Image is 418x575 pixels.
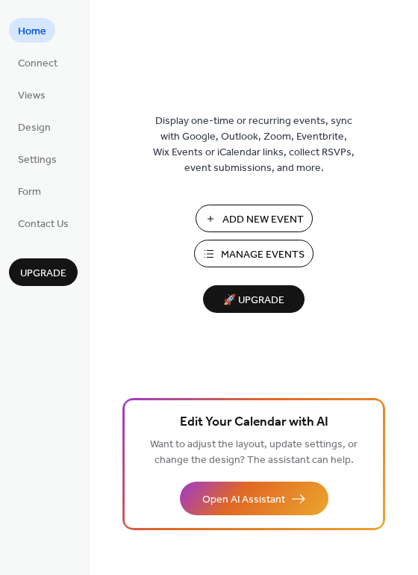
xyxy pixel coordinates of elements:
[18,217,69,232] span: Contact Us
[194,240,313,267] button: Manage Events
[203,285,305,313] button: 🚀 Upgrade
[9,18,55,43] a: Home
[153,114,355,176] span: Display one-time or recurring events, sync with Google, Outlook, Zoom, Eventbrite, Wix Events or ...
[212,290,296,311] span: 🚀 Upgrade
[202,492,285,508] span: Open AI Assistant
[150,435,358,470] span: Want to adjust the layout, update settings, or change the design? The assistant can help.
[9,178,50,203] a: Form
[221,247,305,263] span: Manage Events
[18,24,46,40] span: Home
[180,412,328,433] span: Edit Your Calendar with AI
[18,88,46,104] span: Views
[9,258,78,286] button: Upgrade
[222,212,304,228] span: Add New Event
[180,482,328,515] button: Open AI Assistant
[9,114,60,139] a: Design
[9,50,66,75] a: Connect
[18,120,51,136] span: Design
[9,146,66,171] a: Settings
[20,266,66,282] span: Upgrade
[18,56,57,72] span: Connect
[196,205,313,232] button: Add New Event
[18,184,41,200] span: Form
[9,82,54,107] a: Views
[9,211,78,235] a: Contact Us
[18,152,57,168] span: Settings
